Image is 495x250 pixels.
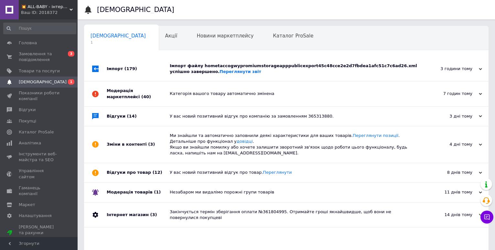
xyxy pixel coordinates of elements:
[480,211,493,224] button: Чат з покупцем
[417,66,482,72] div: 3 години тому
[19,168,60,180] span: Управління сайтом
[68,51,74,57] span: 3
[107,183,170,202] div: Модерація товарів
[417,170,482,175] div: 8 днів тому
[417,113,482,119] div: 3 дні тому
[154,190,161,194] span: (1)
[150,212,157,217] span: (3)
[170,91,417,97] div: Категорія вашого товару автоматично змінена
[107,57,170,81] div: Імпорт
[19,140,41,146] span: Аналітика
[237,139,253,144] a: довідці
[19,185,60,197] span: Гаманець компанії
[19,129,54,135] span: Каталог ProSale
[19,224,60,242] span: [PERSON_NAME] та рахунки
[19,79,67,85] span: [DEMOGRAPHIC_DATA]
[19,151,60,163] span: Інструменти веб-майстра та SEO
[417,141,482,147] div: 4 дні тому
[148,142,155,147] span: (3)
[170,113,417,119] div: У вас новий позитивний відгук про компанію за замовленням 365313880.
[170,133,417,156] div: Ми знайшли та автоматично заповнили деякі характеристики для ваших товарів. . Детальніше про функ...
[3,23,76,34] input: Пошук
[263,170,292,175] a: Переглянути
[19,51,60,63] span: Замовлення та повідомлення
[107,81,170,106] div: Модерація маркетплейсі
[124,66,137,71] span: (179)
[141,94,151,99] span: (40)
[19,118,36,124] span: Покупці
[153,170,162,175] span: (12)
[170,209,417,221] div: Закінчується термін зберігання оплати №361804995. Отримайте гроші якнайшвидше, щоб вони не поверн...
[107,163,170,182] div: Відгуки про товар
[19,40,37,46] span: Головна
[353,133,398,138] a: Переглянути позиції
[170,63,417,75] div: Імпорт файлу hometaccogwypromiumstorageapppublicexport45c48cce2e2d7fbdea1afc51c7c6ad26.xml успішн...
[417,189,482,195] div: 11 днів тому
[68,79,74,85] span: 1
[165,33,178,39] span: Акції
[97,6,174,14] h1: [DEMOGRAPHIC_DATA]
[19,68,60,74] span: Товари та послуги
[19,90,60,102] span: Показники роботи компанії
[21,4,70,10] span: 💥 ALL-BABY - інтернет - магазин товарів для дітей
[170,170,417,175] div: У вас новий позитивний відгук про товар.
[91,33,146,39] span: [DEMOGRAPHIC_DATA]
[107,107,170,126] div: Відгуки
[19,236,60,242] div: Prom топ
[21,10,78,16] div: Ваш ID: 2018372
[273,33,313,39] span: Каталог ProSale
[91,40,146,45] span: 1
[19,107,36,113] span: Відгуки
[127,114,137,119] span: (14)
[220,69,261,74] a: Переглянути звіт
[417,212,482,218] div: 14 днів тому
[107,126,170,163] div: Зміни в контенті
[417,91,482,97] div: 7 годин тому
[107,203,170,227] div: Інтернет магазин
[19,202,35,208] span: Маркет
[197,33,253,39] span: Новини маркетплейсу
[19,213,52,219] span: Налаштування
[170,189,417,195] div: Незабаром ми видалімо порожні групи товарів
